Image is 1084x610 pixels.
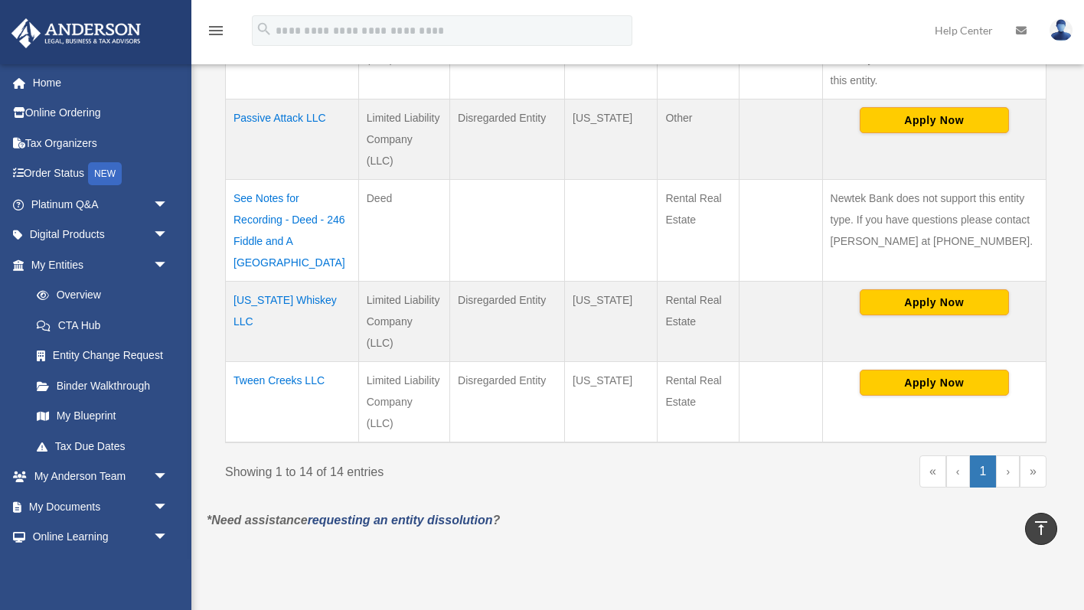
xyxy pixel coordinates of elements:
[21,280,176,311] a: Overview
[153,250,184,281] span: arrow_drop_down
[226,99,359,179] td: Passive Attack LLC
[1025,513,1057,545] a: vertical_align_top
[946,455,970,488] a: Previous
[358,361,449,442] td: Limited Liability Company (LLC)
[11,491,191,522] a: My Documentsarrow_drop_down
[153,189,184,220] span: arrow_drop_down
[88,162,122,185] div: NEW
[11,189,191,220] a: Platinum Q&Aarrow_drop_down
[919,455,946,488] a: First
[450,99,565,179] td: Disregarded Entity
[860,107,1009,133] button: Apply Now
[21,341,184,371] a: Entity Change Request
[1032,519,1050,537] i: vertical_align_top
[565,281,658,361] td: [US_STATE]
[153,491,184,523] span: arrow_drop_down
[11,552,191,582] a: Billingarrow_drop_down
[153,552,184,583] span: arrow_drop_down
[1050,19,1073,41] img: User Pic
[658,361,740,442] td: Rental Real Estate
[11,462,191,492] a: My Anderson Teamarrow_drop_down
[21,401,184,432] a: My Blueprint
[21,310,184,341] a: CTA Hub
[450,361,565,442] td: Disregarded Entity
[860,289,1009,315] button: Apply Now
[21,431,184,462] a: Tax Due Dates
[226,361,359,442] td: Tween Creeks LLC
[153,522,184,553] span: arrow_drop_down
[7,18,145,48] img: Anderson Advisors Platinum Portal
[450,281,565,361] td: Disregarded Entity
[207,514,500,527] em: *Need assistance ?
[11,220,191,250] a: Digital Productsarrow_drop_down
[11,250,184,280] a: My Entitiesarrow_drop_down
[153,462,184,493] span: arrow_drop_down
[308,514,493,527] a: requesting an entity dissolution
[256,21,273,38] i: search
[226,179,359,281] td: See Notes for Recording - Deed - 246 Fiddle and A [GEOGRAPHIC_DATA]
[21,370,184,401] a: Binder Walkthrough
[11,522,191,553] a: Online Learningarrow_drop_down
[658,99,740,179] td: Other
[970,455,997,488] a: 1
[358,99,449,179] td: Limited Liability Company (LLC)
[565,361,658,442] td: [US_STATE]
[153,220,184,251] span: arrow_drop_down
[11,67,191,98] a: Home
[658,179,740,281] td: Rental Real Estate
[565,99,658,179] td: [US_STATE]
[996,455,1020,488] a: Next
[11,98,191,129] a: Online Ordering
[225,455,625,483] div: Showing 1 to 14 of 14 entries
[658,281,740,361] td: Rental Real Estate
[207,21,225,40] i: menu
[11,158,191,190] a: Order StatusNEW
[1020,455,1046,488] a: Last
[11,128,191,158] a: Tax Organizers
[358,281,449,361] td: Limited Liability Company (LLC)
[207,27,225,40] a: menu
[822,179,1046,281] td: Newtek Bank does not support this entity type. If you have questions please contact [PERSON_NAME]...
[226,281,359,361] td: [US_STATE] Whiskey LLC
[358,179,449,281] td: Deed
[860,370,1009,396] button: Apply Now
